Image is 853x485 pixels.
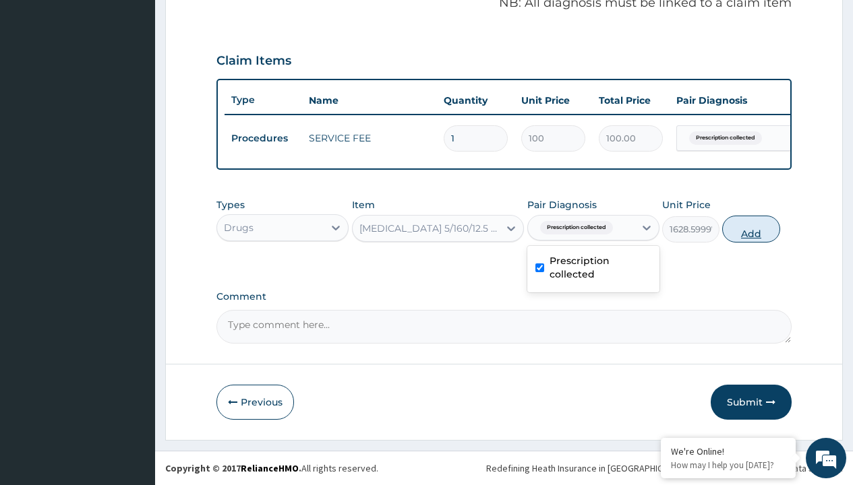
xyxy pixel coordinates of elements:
[689,131,762,145] span: Prescription collected
[671,459,786,471] p: How may I help you today?
[216,54,291,69] h3: Claim Items
[486,461,843,475] div: Redefining Heath Insurance in [GEOGRAPHIC_DATA] using Telemedicine and Data Science!
[221,7,254,39] div: Minimize live chat window
[225,126,302,151] td: Procedures
[225,88,302,112] th: Type
[437,87,514,114] th: Quantity
[711,385,792,420] button: Submit
[165,462,301,474] strong: Copyright © 2017 .
[359,222,501,235] div: [MEDICAL_DATA] 5/160/12.5 X28
[670,87,818,114] th: Pair Diagnosis
[241,462,299,474] a: RelianceHMO
[155,451,853,485] footer: All rights reserved.
[7,333,257,381] textarea: Type your message and hit 'Enter'
[216,291,792,302] label: Comment
[540,221,613,234] span: Prescription collected
[224,221,254,234] div: Drugs
[352,198,375,212] label: Item
[550,254,651,281] label: Prescription collected
[216,199,245,211] label: Types
[671,445,786,457] div: We're Online!
[722,216,780,243] button: Add
[78,152,186,288] span: We're online!
[527,198,597,212] label: Pair Diagnosis
[662,198,711,212] label: Unit Price
[25,67,55,101] img: d_794563401_company_1708531726252_794563401
[302,125,437,152] td: SERVICE FEE
[302,87,437,114] th: Name
[514,87,592,114] th: Unit Price
[592,87,670,114] th: Total Price
[70,75,227,93] div: Chat with us now
[216,385,294,420] button: Previous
